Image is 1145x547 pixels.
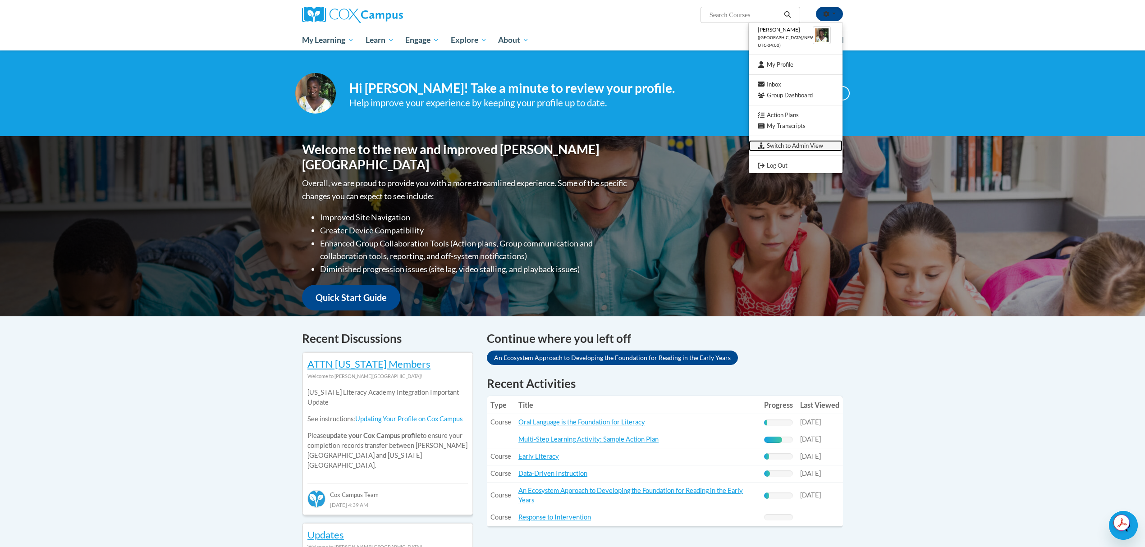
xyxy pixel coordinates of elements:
[307,414,468,424] p: See instructions:
[764,419,767,426] div: Progress, %
[320,237,629,263] li: Enhanced Group Collaboration Tools (Action plans, Group communication and collaboration tools, re...
[518,418,645,426] a: Oral Language is the Foundation for Literacy
[1109,511,1138,540] iframe: Button to launch messaging window
[764,492,769,499] div: Progress, %
[781,9,794,20] button: Search
[320,211,629,224] li: Improved Site Navigation
[445,30,493,50] a: Explore
[349,81,780,96] h4: Hi [PERSON_NAME]! Take a minute to review your profile.
[816,7,843,21] button: Account Settings
[487,330,843,347] h4: Continue where you left off
[487,375,843,392] h1: Recent Activities
[326,432,421,439] b: update your Cox Campus profile
[320,263,629,276] li: Diminished progression issues (site lag, video stalling, and playback issues)
[493,30,535,50] a: About
[764,470,770,477] div: Progress, %
[360,30,400,50] a: Learn
[302,142,629,172] h1: Welcome to the new and improved [PERSON_NAME][GEOGRAPHIC_DATA]
[307,490,325,508] img: Cox Campus Team
[451,35,487,46] span: Explore
[302,7,403,23] img: Cox Campus
[307,381,468,477] div: Please to ensure your completion records transfer between [PERSON_NAME][GEOGRAPHIC_DATA] and [US_...
[800,452,821,460] span: [DATE]
[764,437,782,443] div: Progress, %
[307,483,468,500] div: Cox Campus Team
[490,452,511,460] span: Course
[307,358,431,370] a: ATTN [US_STATE] Members
[760,396,797,414] th: Progress
[498,35,529,46] span: About
[490,491,511,499] span: Course
[289,30,856,50] div: Main menu
[302,35,354,46] span: My Learning
[302,285,400,310] a: Quick Start Guide
[405,35,439,46] span: Engage
[518,470,587,477] a: Data-Driven Instruction
[800,435,821,443] span: [DATE]
[302,177,629,203] p: Overall, we are proud to provide you with a more streamlined experience. Some of the specific cha...
[749,120,843,132] a: My Transcripts
[307,387,468,407] p: [US_STATE] Literacy Academy Integration Important Update
[764,453,769,460] div: Progress, %
[307,529,344,541] a: Updates
[800,491,821,499] span: [DATE]
[307,500,468,510] div: [DATE] 4:39 AM
[518,435,659,443] a: Multi-Step Learning Activity: Sample Action Plan
[487,351,738,365] a: An Ecosystem Approach to Developing the Foundation for Reading in the Early Years
[518,487,743,504] a: An Ecosystem Approach to Developing the Foundation for Reading in the Early Years
[749,109,843,121] a: Action Plans
[800,470,821,477] span: [DATE]
[813,26,831,44] img: Learner Profile Avatar
[490,513,511,521] span: Course
[709,9,781,20] input: Search Courses
[355,415,463,423] a: Updating Your Profile on Cox Campus
[515,396,760,414] th: Title
[490,470,511,477] span: Course
[749,140,843,151] a: Switch to Admin View
[749,59,843,70] a: My Profile
[302,7,473,23] a: Cox Campus
[307,371,468,381] div: Welcome to [PERSON_NAME][GEOGRAPHIC_DATA]!
[758,26,800,33] span: [PERSON_NAME]
[758,35,828,48] span: ([GEOGRAPHIC_DATA]/New_York UTC-04:00)
[302,330,473,347] h4: Recent Discussions
[366,35,394,46] span: Learn
[518,513,591,521] a: Response to Intervention
[800,418,821,426] span: [DATE]
[349,96,780,110] div: Help improve your experience by keeping your profile up to date.
[320,224,629,237] li: Greater Device Compatibility
[749,160,843,171] a: Logout
[487,396,515,414] th: Type
[296,30,360,50] a: My Learning
[749,79,843,90] a: Inbox
[749,90,843,101] a: Group Dashboard
[295,73,336,114] img: Profile Image
[797,396,843,414] th: Last Viewed
[490,418,511,426] span: Course
[518,452,559,460] a: Early Literacy
[399,30,445,50] a: Engage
